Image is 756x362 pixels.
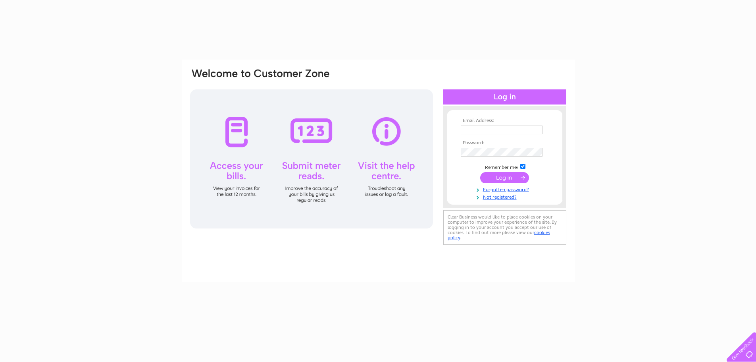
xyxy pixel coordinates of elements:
td: Remember me? [459,163,551,170]
a: cookies policy [448,230,550,240]
input: Submit [480,172,529,183]
div: Clear Business would like to place cookies on your computer to improve your experience of the sit... [443,210,566,245]
th: Password: [459,140,551,146]
th: Email Address: [459,118,551,124]
a: Not registered? [461,193,551,200]
a: Forgotten password? [461,185,551,193]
